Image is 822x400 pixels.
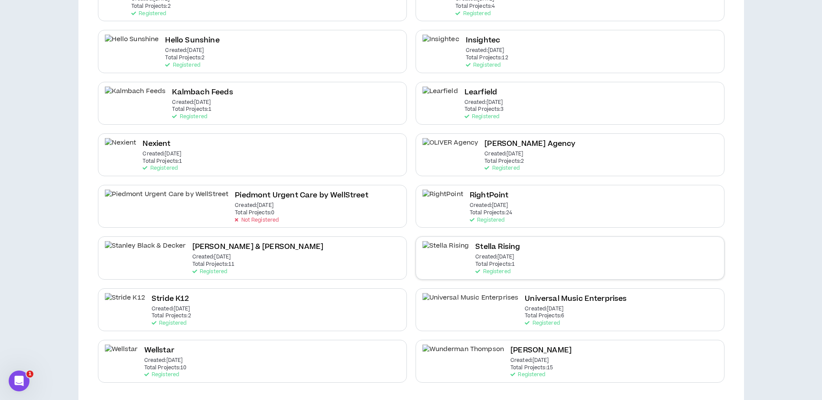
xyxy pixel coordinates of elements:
p: Created: [DATE] [475,254,514,260]
p: Registered [525,320,559,326]
p: Created: [DATE] [510,358,549,364]
p: Created: [DATE] [466,48,504,54]
p: Registered [172,114,207,120]
p: Registered [465,114,499,120]
p: Total Projects: 10 [144,365,187,371]
p: Created: [DATE] [192,254,231,260]
p: Total Projects: 1 [475,261,515,268]
p: Created: [DATE] [143,151,181,157]
h2: Universal Music Enterprises [525,293,627,305]
p: Registered [143,165,177,171]
p: Total Projects: 2 [484,158,524,165]
p: Not Registered [235,217,279,223]
iframe: Intercom live chat [9,371,29,391]
span: 1 [26,371,33,377]
p: Total Projects: 1 [172,106,211,113]
p: Total Projects: 12 [466,55,508,61]
p: Registered [510,372,545,378]
p: Total Projects: 4 [455,3,495,10]
p: Created: [DATE] [152,306,190,312]
p: Registered [131,11,166,17]
h2: [PERSON_NAME] Agency [484,138,575,150]
img: Learfield [422,87,458,106]
h2: Stride K12 [152,293,189,305]
h2: Piedmont Urgent Care by WellStreet [235,190,368,201]
img: Insightec [422,35,459,54]
p: Total Projects: 3 [465,106,504,113]
h2: Nexient [143,138,170,150]
p: Registered [470,217,504,223]
img: Nexient [105,138,136,158]
img: Wellstar [105,345,138,364]
img: Piedmont Urgent Care by WellStreet [105,190,229,209]
h2: [PERSON_NAME] [510,345,572,356]
p: Created: [DATE] [144,358,183,364]
h2: Kalmbach Feeds [172,87,233,98]
img: Stanley Black & Decker [105,241,186,261]
img: Wunderman Thompson [422,345,504,364]
p: Total Projects: 11 [192,261,235,268]
p: Registered [455,11,490,17]
p: Created: [DATE] [525,306,563,312]
h2: [PERSON_NAME] & [PERSON_NAME] [192,241,324,253]
p: Registered [165,62,200,68]
p: Total Projects: 0 [235,210,274,216]
p: Created: [DATE] [465,100,503,106]
p: Registered [192,269,227,275]
p: Total Projects: 2 [131,3,171,10]
img: Kalmbach Feeds [105,87,166,106]
img: Hello Sunshine [105,35,159,54]
p: Total Projects: 1 [143,158,182,165]
p: Registered [475,269,510,275]
p: Total Projects: 2 [152,313,191,319]
p: Total Projects: 2 [165,55,205,61]
img: Stride K12 [105,293,145,313]
h2: Insightec [466,35,500,46]
p: Total Projects: 24 [470,210,512,216]
h2: Wellstar [144,345,174,356]
p: Created: [DATE] [235,203,273,209]
p: Created: [DATE] [172,100,211,106]
img: Stella Rising [422,241,469,261]
h2: Learfield [465,87,497,98]
p: Created: [DATE] [165,48,204,54]
img: Universal Music Enterprises [422,293,519,313]
p: Registered [484,165,519,171]
p: Registered [152,320,186,326]
p: Registered [466,62,500,68]
p: Registered [144,372,179,378]
p: Created: [DATE] [470,203,508,209]
p: Total Projects: 6 [525,313,564,319]
img: OLIVER Agency [422,138,478,158]
p: Total Projects: 15 [510,365,553,371]
p: Created: [DATE] [484,151,523,157]
h2: RightPoint [470,190,509,201]
h2: Stella Rising [475,241,520,253]
h2: Hello Sunshine [165,35,219,46]
img: RightPoint [422,190,463,209]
